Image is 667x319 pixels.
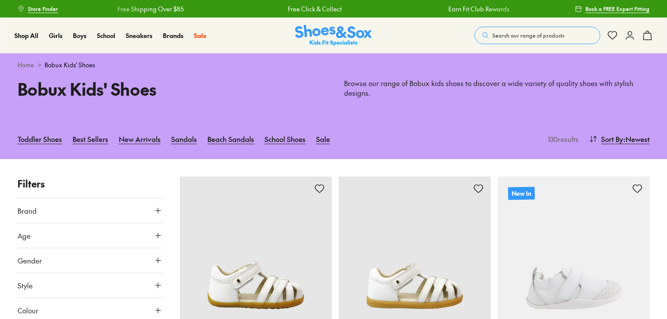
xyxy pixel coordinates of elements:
[45,60,95,69] span: Bobux Kids' Shoes
[17,255,42,266] span: Gender
[207,129,254,149] a: Beach Sandals
[492,31,564,39] span: Search our range of products
[28,5,58,13] span: Store Finder
[474,27,600,44] button: Search our range of products
[126,31,152,40] a: Sneakers
[295,25,372,46] a: Shoes & Sox
[14,31,38,40] a: Shop All
[94,4,160,14] a: Free Shipping Over $85
[194,31,206,40] a: Sale
[17,76,323,101] h1: Bobux Kids' Shoes
[508,187,535,200] p: New In
[17,280,33,291] span: Style
[17,129,62,149] a: Toddler Shoes
[17,223,162,248] button: Age
[73,31,86,40] a: Boys
[575,1,650,17] a: Book a FREE Expert Fitting
[316,129,330,149] a: Sale
[17,60,34,69] a: Home
[17,198,162,223] button: Brand
[163,31,183,40] a: Brands
[601,134,623,144] span: Sort By
[425,4,486,14] a: Earn Fit Club Rewards
[17,1,58,17] a: Store Finder
[171,129,197,149] a: Sandals
[295,25,372,46] img: SNS_Logo_Responsive.svg
[17,230,31,241] span: Age
[119,129,161,149] a: New Arrivals
[97,31,115,40] a: School
[17,60,650,69] div: >
[623,134,650,144] span: : Newest
[589,129,650,149] button: Sort By:Newest
[265,129,306,149] a: School Shoes
[17,177,162,191] p: Filters
[17,273,162,298] button: Style
[17,248,162,273] button: Gender
[72,129,108,149] a: Best Sellers
[544,134,578,144] p: 130 results
[17,305,38,316] span: Colour
[344,79,650,98] p: Browse our range of Bobux kids shoes to discover a wide variety of quality shoes with stylish des...
[264,4,318,14] a: Free Click & Collect
[17,205,37,216] span: Brand
[585,5,650,13] span: Book a FREE Expert Fitting
[49,31,62,40] a: Girls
